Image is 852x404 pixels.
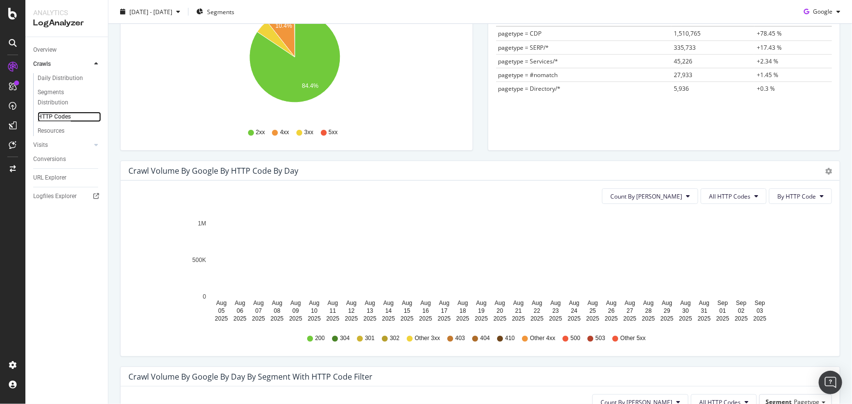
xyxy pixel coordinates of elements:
[681,300,691,306] text: Aug
[128,166,298,176] div: Crawl Volume by google by HTTP Code by Day
[38,73,101,83] a: Daily Distribution
[588,300,598,306] text: Aug
[315,334,325,343] span: 200
[701,307,708,314] text: 31
[534,307,540,314] text: 22
[475,315,488,322] text: 2025
[457,300,468,306] text: Aug
[33,45,101,55] a: Overview
[329,128,338,137] span: 5xx
[642,315,655,322] text: 2025
[404,307,411,314] text: 15
[33,173,66,183] div: URL Explorer
[311,307,318,314] text: 10
[586,315,600,322] text: 2025
[365,334,374,343] span: 301
[709,192,750,201] span: All HTTP Codes
[280,128,290,137] span: 4xx
[256,128,265,137] span: 2xx
[33,191,77,202] div: Logfiles Explorer
[800,4,844,20] button: Google
[736,300,747,306] text: Sep
[233,315,247,322] text: 2025
[33,59,51,69] div: Crawls
[497,307,503,314] text: 20
[499,29,542,38] span: pagetype = CDP
[330,307,336,314] text: 11
[415,334,440,343] span: Other 3xx
[33,140,91,150] a: Visits
[569,300,579,306] text: Aug
[549,315,562,322] text: 2025
[459,307,466,314] text: 18
[499,43,549,52] span: pagetype = SERP/*
[420,300,431,306] text: Aug
[476,300,486,306] text: Aug
[755,300,766,306] text: Sep
[701,188,767,204] button: All HTTP Codes
[215,315,228,322] text: 2025
[605,315,618,322] text: 2025
[683,307,689,314] text: 30
[128,212,826,325] svg: A chart.
[602,188,698,204] button: Count By [PERSON_NAME]
[272,300,282,306] text: Aug
[674,84,689,93] span: 5,936
[596,334,605,343] span: 503
[116,4,184,20] button: [DATE] - [DATE]
[757,29,782,38] span: +78.45 %
[128,372,373,382] div: Crawl Volume by google by Day by Segment with HTTP Code Filter
[718,300,728,306] text: Sep
[308,315,321,322] text: 2025
[532,300,542,306] text: Aug
[289,315,302,322] text: 2025
[644,300,654,306] text: Aug
[385,307,392,314] text: 14
[402,300,412,306] text: Aug
[495,300,505,306] text: Aug
[216,300,227,306] text: Aug
[457,315,470,322] text: 2025
[674,29,701,38] span: 1,510,765
[621,334,646,343] span: Other 5xx
[623,315,637,322] text: 2025
[769,188,832,204] button: By HTTP Code
[478,307,485,314] text: 19
[33,18,100,29] div: LogAnalyzer
[33,191,101,202] a: Logfiles Explorer
[38,112,101,122] a: HTTP Codes
[720,307,727,314] text: 01
[340,334,350,343] span: 304
[455,334,465,343] span: 403
[363,315,376,322] text: 2025
[813,7,832,16] span: Google
[819,371,842,394] div: Open Intercom Messenger
[757,57,778,65] span: +2.34 %
[699,300,709,306] text: Aug
[253,300,264,306] text: Aug
[662,300,672,306] text: Aug
[499,84,561,93] span: pagetype = Directory/*
[291,300,301,306] text: Aug
[348,307,355,314] text: 12
[218,307,225,314] text: 05
[661,315,674,322] text: 2025
[590,307,597,314] text: 25
[679,315,692,322] text: 2025
[38,73,83,83] div: Daily Distribution
[38,126,101,136] a: Resources
[326,315,339,322] text: 2025
[309,300,319,306] text: Aug
[252,315,265,322] text: 2025
[674,43,696,52] span: 335,733
[606,300,617,306] text: Aug
[33,140,48,150] div: Visits
[345,315,358,322] text: 2025
[275,22,292,29] text: 10.4%
[531,315,544,322] text: 2025
[757,43,782,52] span: +17.43 %
[698,315,711,322] text: 2025
[664,307,671,314] text: 29
[192,4,238,20] button: Segments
